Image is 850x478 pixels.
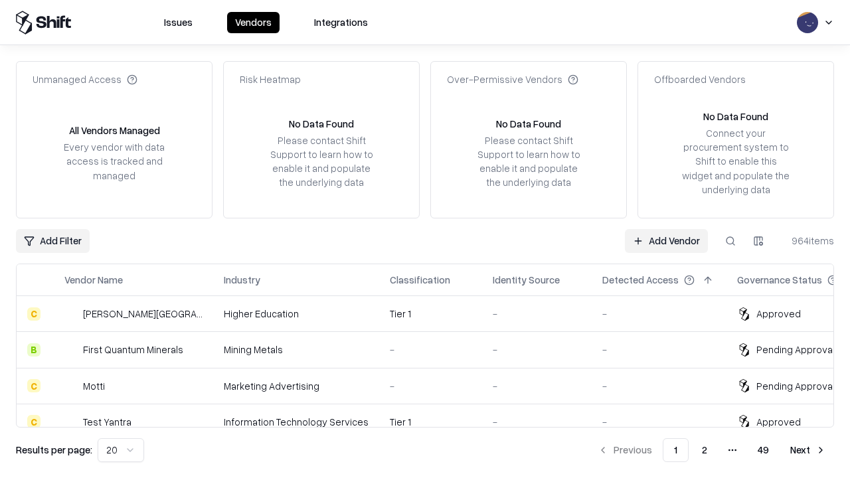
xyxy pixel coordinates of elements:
[224,273,260,287] div: Industry
[602,343,716,357] div: -
[83,379,105,393] div: Motti
[703,110,768,123] div: No Data Found
[16,229,90,253] button: Add Filter
[156,12,201,33] button: Issues
[64,273,123,287] div: Vendor Name
[654,72,746,86] div: Offboarded Vendors
[289,117,354,131] div: No Data Found
[33,72,137,86] div: Unmanaged Access
[227,12,280,33] button: Vendors
[390,343,471,357] div: -
[493,273,560,287] div: Identity Source
[737,273,822,287] div: Governance Status
[602,379,716,393] div: -
[390,307,471,321] div: Tier 1
[781,234,834,248] div: 964 items
[390,415,471,429] div: Tier 1
[306,12,376,33] button: Integrations
[681,126,791,197] div: Connect your procurement system to Shift to enable this widget and populate the underlying data
[625,229,708,253] a: Add Vendor
[64,379,78,392] img: Motti
[447,72,578,86] div: Over-Permissive Vendors
[756,379,835,393] div: Pending Approval
[782,438,834,462] button: Next
[756,343,835,357] div: Pending Approval
[224,379,369,393] div: Marketing Advertising
[83,307,203,321] div: [PERSON_NAME][GEOGRAPHIC_DATA]
[493,343,581,357] div: -
[390,379,471,393] div: -
[473,133,584,190] div: Please contact Shift Support to learn how to enable it and populate the underlying data
[756,307,801,321] div: Approved
[83,415,131,429] div: Test Yantra
[69,123,160,137] div: All Vendors Managed
[493,415,581,429] div: -
[27,379,41,392] div: C
[240,72,301,86] div: Risk Heatmap
[27,343,41,357] div: B
[64,307,78,321] img: Reichman University
[493,307,581,321] div: -
[59,140,169,182] div: Every vendor with data access is tracked and managed
[602,273,679,287] div: Detected Access
[64,343,78,357] img: First Quantum Minerals
[27,307,41,321] div: C
[493,379,581,393] div: -
[602,307,716,321] div: -
[590,438,834,462] nav: pagination
[224,307,369,321] div: Higher Education
[602,415,716,429] div: -
[83,343,183,357] div: First Quantum Minerals
[390,273,450,287] div: Classification
[224,343,369,357] div: Mining Metals
[266,133,377,190] div: Please contact Shift Support to learn how to enable it and populate the underlying data
[691,438,718,462] button: 2
[663,438,689,462] button: 1
[64,415,78,428] img: Test Yantra
[27,415,41,428] div: C
[747,438,780,462] button: 49
[756,415,801,429] div: Approved
[224,415,369,429] div: Information Technology Services
[16,443,92,457] p: Results per page:
[496,117,561,131] div: No Data Found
